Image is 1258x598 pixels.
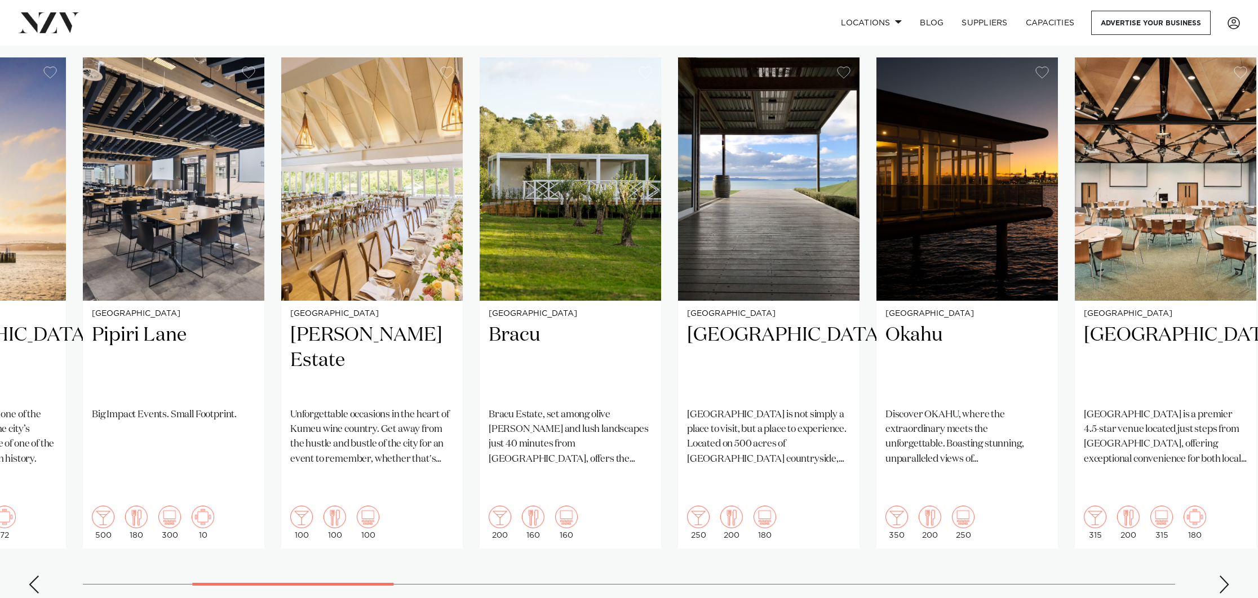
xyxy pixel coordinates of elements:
div: 500 [92,506,114,539]
h2: [PERSON_NAME] Estate [290,323,454,399]
swiper-slide: 4 / 30 [83,57,264,548]
div: 250 [687,506,710,539]
img: dining.png [919,506,941,528]
img: theatre.png [158,506,181,528]
div: 200 [489,506,511,539]
img: meeting.png [192,506,214,528]
img: theatre.png [357,506,379,528]
img: cocktail.png [489,506,511,528]
a: Advertise your business [1091,11,1211,35]
div: 100 [324,506,346,539]
small: [GEOGRAPHIC_DATA] [489,310,652,318]
div: 100 [357,506,379,539]
small: [GEOGRAPHIC_DATA] [885,310,1049,318]
swiper-slide: 6 / 30 [480,57,661,548]
div: 200 [720,506,743,539]
a: Conference space at Novotel Auckland Airport [GEOGRAPHIC_DATA] [GEOGRAPHIC_DATA] [GEOGRAPHIC_DATA... [1075,57,1256,548]
img: dining.png [324,506,346,528]
img: theatre.png [952,506,974,528]
img: dining.png [1117,506,1140,528]
p: [GEOGRAPHIC_DATA] is a premier 4.5-star venue located just steps from [GEOGRAPHIC_DATA], offering... [1084,408,1247,467]
div: 250 [952,506,974,539]
img: nzv-logo.png [18,12,79,33]
img: cocktail.png [885,506,908,528]
h2: Pipiri Lane [92,323,255,399]
a: [GEOGRAPHIC_DATA] [PERSON_NAME] Estate Unforgettable occasions in the heart of Kumeu wine country... [281,57,463,548]
a: Locations [832,11,911,35]
div: 350 [885,506,908,539]
p: Big Impact Events. Small Footprint. [92,408,255,422]
h2: [GEOGRAPHIC_DATA] [687,323,851,399]
div: 10 [192,506,214,539]
div: 315 [1084,506,1106,539]
img: cocktail.png [687,506,710,528]
a: SUPPLIERS [953,11,1016,35]
small: [GEOGRAPHIC_DATA] [687,310,851,318]
a: Capacities [1017,11,1084,35]
a: [GEOGRAPHIC_DATA] [GEOGRAPHIC_DATA] [GEOGRAPHIC_DATA] is not simply a place to visit, but a place... [678,57,860,548]
div: 200 [919,506,941,539]
img: cocktail.png [290,506,313,528]
img: cocktail.png [1084,506,1106,528]
swiper-slide: 5 / 30 [281,57,463,548]
div: 180 [1184,506,1206,539]
h2: Bracu [489,323,652,399]
a: [GEOGRAPHIC_DATA] Pipiri Lane Big Impact Events. Small Footprint. 500 180 300 10 [83,57,264,548]
a: [GEOGRAPHIC_DATA] Bracu Bracu Estate, set among olive [PERSON_NAME] and lush landscapes just 40 m... [480,57,661,548]
img: theatre.png [754,506,776,528]
img: dining.png [720,506,743,528]
p: Unforgettable occasions in the heart of Kumeu wine country. Get away from the hustle and bustle o... [290,408,454,467]
img: cocktail.png [92,506,114,528]
swiper-slide: 8 / 30 [876,57,1058,548]
div: 160 [522,506,544,539]
p: Discover OKAHU, where the extraordinary meets the unforgettable. Boasting stunning, unparalleled ... [885,408,1049,467]
p: Bracu Estate, set among olive [PERSON_NAME] and lush landscapes just 40 minutes from [GEOGRAPHIC_... [489,408,652,467]
div: 180 [754,506,776,539]
swiper-slide: 9 / 30 [1075,57,1256,548]
img: Conference space at Novotel Auckland Airport [1075,57,1256,301]
small: [GEOGRAPHIC_DATA] [92,310,255,318]
div: 180 [125,506,148,539]
small: [GEOGRAPHIC_DATA] [1084,310,1247,318]
img: dining.png [522,506,544,528]
h2: Okahu [885,323,1049,399]
a: BLOG [911,11,953,35]
small: [GEOGRAPHIC_DATA] [290,310,454,318]
div: 160 [555,506,578,539]
div: 200 [1117,506,1140,539]
div: 315 [1150,506,1173,539]
img: meeting.png [1184,506,1206,528]
div: 300 [158,506,181,539]
img: dining.png [125,506,148,528]
div: 100 [290,506,313,539]
img: theatre.png [555,506,578,528]
img: theatre.png [1150,506,1173,528]
p: [GEOGRAPHIC_DATA] is not simply a place to visit, but a place to experience. Located on 500 acres... [687,408,851,467]
swiper-slide: 7 / 30 [678,57,860,548]
h2: [GEOGRAPHIC_DATA] [1084,323,1247,399]
a: [GEOGRAPHIC_DATA] Okahu Discover OKAHU, where the extraordinary meets the unforgettable. Boasting... [876,57,1058,548]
